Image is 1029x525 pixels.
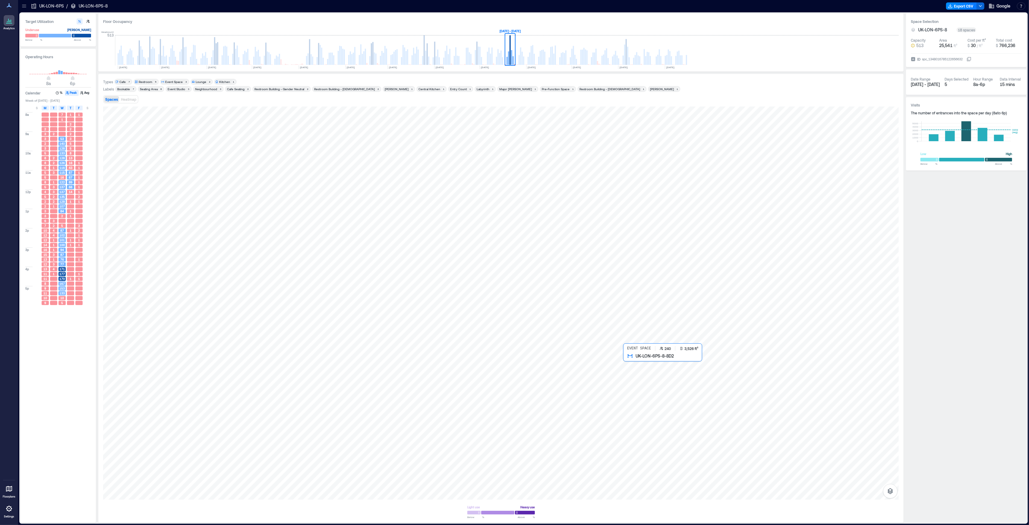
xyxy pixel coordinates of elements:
[69,170,72,175] span: 87
[128,80,131,84] div: 7
[25,151,31,155] span: 10a
[185,80,188,84] div: 3
[254,87,304,91] div: Restroom Building - Gender Neutral
[300,66,308,69] text: [DATE]
[53,195,55,199] span: 2
[232,80,235,84] div: 1
[59,180,65,184] span: 122
[79,3,108,9] p: UK-LON-6PS-8
[69,166,72,170] span: 43
[911,77,930,81] div: Date Range
[2,13,17,32] a: Analytics
[61,224,63,228] span: 5
[59,277,65,281] span: 170
[450,87,467,91] div: Entry Count
[59,267,65,271] span: 171
[59,146,65,151] span: 128
[69,161,72,165] span: 16
[977,43,983,48] span: / ft²
[442,87,446,91] div: 1
[53,132,55,136] span: 2
[61,214,63,218] span: 2
[53,253,55,257] span: 3
[44,214,46,218] span: 3
[53,272,55,276] span: 1
[25,18,91,24] h3: Target Utilization
[916,43,923,49] span: 513
[1000,77,1021,81] div: Data Interval
[78,185,80,189] span: 1
[246,87,250,91] div: 2
[666,66,674,69] text: [DATE]
[196,80,206,84] div: Lounge
[103,18,899,24] div: Floor Occupancy
[70,199,71,204] span: 1
[78,113,80,117] span: 1
[44,204,46,208] span: 2
[219,87,223,91] div: 3
[917,56,920,62] span: ID
[161,66,169,69] text: [DATE]
[227,87,245,91] div: Cafe Seating
[44,195,46,199] span: 5
[921,56,963,62] div: spc_1348016785122656632
[36,106,38,110] span: S
[219,80,230,84] div: Kitchen
[53,233,55,237] span: 4
[53,106,55,110] span: T
[389,66,397,69] text: [DATE]
[53,219,55,223] span: 3
[911,102,1022,108] h3: Visits
[3,27,15,30] p: Analytics
[53,199,55,204] span: 2
[43,291,47,295] span: 11
[44,127,46,131] span: 2
[60,296,64,300] span: 10
[59,291,65,295] span: 133
[999,43,1015,48] span: 766,236
[957,27,976,32] div: 18 spaces
[69,190,72,194] span: 14
[53,185,55,189] span: 3
[44,146,46,151] span: 3
[579,87,640,91] div: Restroom Building - [DEMOGRAPHIC_DATA]
[44,219,46,223] span: 6
[78,161,80,165] span: 1
[939,38,947,43] div: Area
[53,228,55,233] span: 4
[59,204,65,208] span: 107
[491,87,495,91] div: 1
[69,185,72,189] span: 88
[60,253,64,257] span: 87
[60,137,64,141] span: 53
[59,243,65,247] span: 100
[120,96,137,103] button: Heatmap
[534,87,537,91] div: 1
[59,195,65,199] span: 135
[1000,81,1022,87] div: 15 mins
[78,277,80,281] span: 1
[911,43,937,49] button: 513
[25,286,29,291] span: 5p
[25,27,39,33] div: Underuse
[70,113,71,117] span: 1
[306,87,310,91] div: 2
[67,27,91,33] div: [PERSON_NAME]
[43,277,47,281] span: 11
[119,80,126,84] div: Cafe
[44,286,46,291] span: 9
[1006,151,1012,157] div: High
[59,142,65,146] span: 140
[70,277,71,281] span: 1
[103,79,113,84] div: Types
[912,136,918,139] tspan: 1000
[44,170,46,175] span: 5
[139,80,152,84] div: Restroom
[43,253,47,257] span: 15
[103,87,114,91] div: Labels
[911,18,1022,24] h3: Space Selection
[46,81,51,86] span: 8a
[971,43,976,48] span: 30
[70,228,71,233] span: 1
[78,228,80,233] span: 2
